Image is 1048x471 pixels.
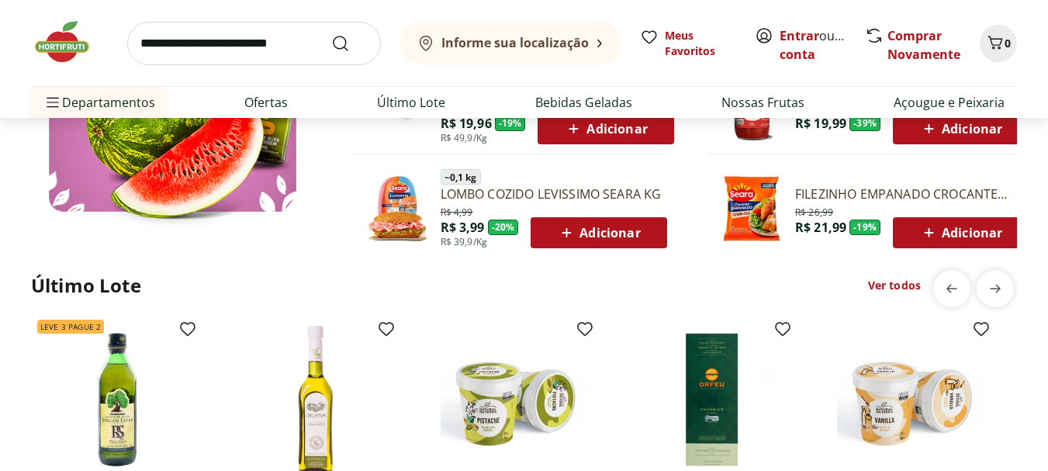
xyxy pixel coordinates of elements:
h2: Último Lote [31,273,141,298]
span: R$ 39,9/Kg [441,236,488,248]
span: Adicionar [557,223,640,242]
span: R$ 21,99 [795,219,846,236]
img: Hortifruti [31,19,109,65]
span: Adicionar [919,119,1002,138]
span: R$ 26,99 [795,203,833,219]
span: ~ 0,1 kg [441,169,481,185]
span: ou [780,26,849,64]
input: search [127,22,381,65]
a: Comprar Novamente [887,27,960,63]
span: - 19 % [849,220,880,235]
a: Meus Favoritos [640,28,736,59]
a: Último Lote [377,93,445,112]
a: Ver todos [868,278,921,293]
span: Adicionar [564,119,647,138]
span: R$ 4,99 [441,203,473,219]
button: Adicionar [893,113,1029,144]
img: Filezinho Empanado Crocante Seara 400g [714,171,789,246]
span: R$ 49,9/Kg [441,132,488,144]
span: R$ 19,96 [441,115,492,132]
button: Adicionar [538,113,673,144]
a: Açougue e Peixaria [894,93,1005,112]
button: Adicionar [531,217,666,248]
span: Leve 3 Pague 2 [37,320,104,334]
span: R$ 19,99 [795,115,846,132]
a: Criar conta [780,27,865,63]
img: Lombo Cozido Levíssimo Seara [360,171,434,246]
span: Meus Favoritos [665,28,736,59]
span: 0 [1005,36,1011,50]
span: - 39 % [849,116,880,131]
span: R$ 3,99 [441,219,485,236]
button: next [977,270,1014,307]
a: FILEZINHO EMPANADO CROCANTE SEARA 400G [795,185,1029,203]
span: - 20 % [488,220,519,235]
button: Carrinho [980,25,1017,62]
button: Submit Search [331,34,368,53]
span: - 19 % [495,116,526,131]
span: Departamentos [43,84,155,121]
a: Ofertas [244,93,288,112]
button: Menu [43,84,62,121]
button: Adicionar [893,217,1029,248]
a: Nossas Frutas [721,93,804,112]
a: Entrar [780,27,819,44]
a: LOMBO COZIDO LEVISSIMO SEARA KG [441,185,667,203]
b: Informe sua localização [441,34,589,51]
span: Adicionar [919,223,1002,242]
button: previous [933,270,970,307]
button: Informe sua localização [399,22,621,65]
a: Bebidas Geladas [535,93,632,112]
